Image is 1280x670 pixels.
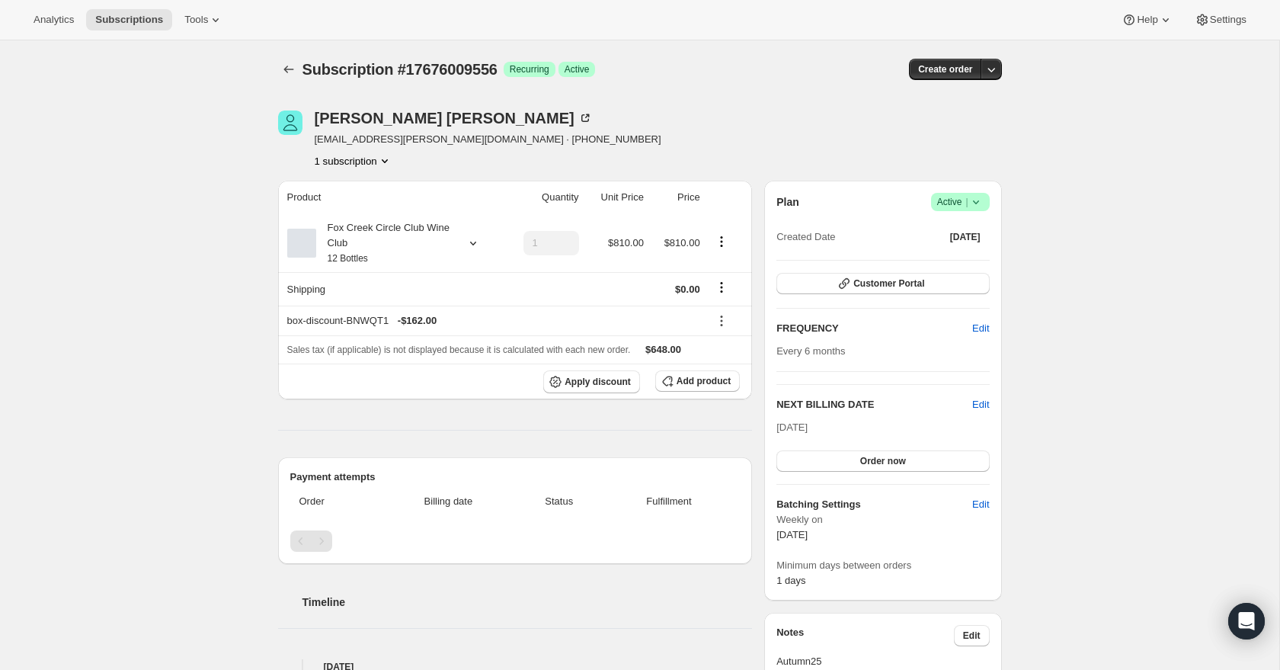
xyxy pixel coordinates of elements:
button: Analytics [24,9,83,30]
span: Help [1137,14,1157,26]
div: Open Intercom Messenger [1228,603,1265,640]
button: Shipping actions [709,279,734,296]
span: Rob Crick [278,111,302,135]
div: Fox Creek Circle Club Wine Club [316,220,453,266]
span: Weekly on [776,512,989,527]
span: $648.00 [645,344,681,355]
button: Edit [963,316,998,341]
span: Subscriptions [95,14,163,26]
button: Product actions [315,153,392,168]
span: Fulfillment [607,494,731,509]
small: 12 Bottles [328,253,368,264]
span: [EMAIL_ADDRESS][PERSON_NAME][DOMAIN_NAME] · [PHONE_NUMBER] [315,132,661,147]
button: Product actions [709,233,734,250]
button: Customer Portal [776,273,989,294]
th: Product [278,181,503,214]
span: Autumn25 [776,654,989,669]
span: Analytics [34,14,74,26]
th: Quantity [502,181,583,214]
span: Subscription #17676009556 [302,61,498,78]
span: Tools [184,14,208,26]
span: | [965,196,968,208]
span: $810.00 [608,237,644,248]
span: [DATE] [776,422,808,433]
span: $0.00 [675,284,700,295]
h2: Timeline [302,595,753,610]
span: Created Date [776,229,835,245]
th: Order [290,485,382,518]
span: Edit [972,497,989,512]
span: Create order [918,63,972,75]
button: Edit [954,625,990,646]
span: Recurring [510,63,549,75]
h2: NEXT BILLING DATE [776,397,972,412]
span: Edit [963,630,981,642]
button: Edit [972,397,989,412]
nav: Pagination [290,531,741,552]
button: Help [1112,9,1182,30]
span: 1 days [776,575,805,586]
span: Add product [677,375,731,387]
th: Shipping [278,272,503,306]
span: - $162.00 [398,313,437,329]
span: Status [520,494,598,509]
button: Edit [963,492,998,517]
button: Subscriptions [86,9,172,30]
span: Customer Portal [853,277,924,290]
span: $810.00 [664,237,700,248]
button: Subscriptions [278,59,299,80]
h6: Batching Settings [776,497,972,512]
span: Apply discount [565,376,631,388]
button: Add product [655,370,740,392]
span: Minimum days between orders [776,558,989,573]
button: Settings [1186,9,1256,30]
h2: FREQUENCY [776,321,972,336]
span: Order now [860,455,906,467]
h2: Plan [776,194,799,210]
span: Sales tax (if applicable) is not displayed because it is calculated with each new order. [287,345,631,355]
button: Tools [175,9,232,30]
span: Billing date [386,494,511,509]
h3: Notes [776,625,954,646]
th: Price [648,181,705,214]
button: [DATE] [941,226,990,248]
span: Edit [972,321,989,336]
div: box-discount-BNWQT1 [287,313,700,329]
button: Order now [776,450,989,472]
span: [DATE] [950,231,981,243]
h2: Payment attempts [290,470,741,485]
span: Active [565,63,590,75]
span: Settings [1210,14,1246,26]
button: Apply discount [543,370,640,393]
div: [PERSON_NAME] [PERSON_NAME] [315,111,593,126]
th: Unit Price [584,181,648,214]
span: [DATE] [776,529,808,540]
span: Every 6 months [776,345,845,357]
button: Create order [909,59,981,80]
span: Active [937,194,984,210]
